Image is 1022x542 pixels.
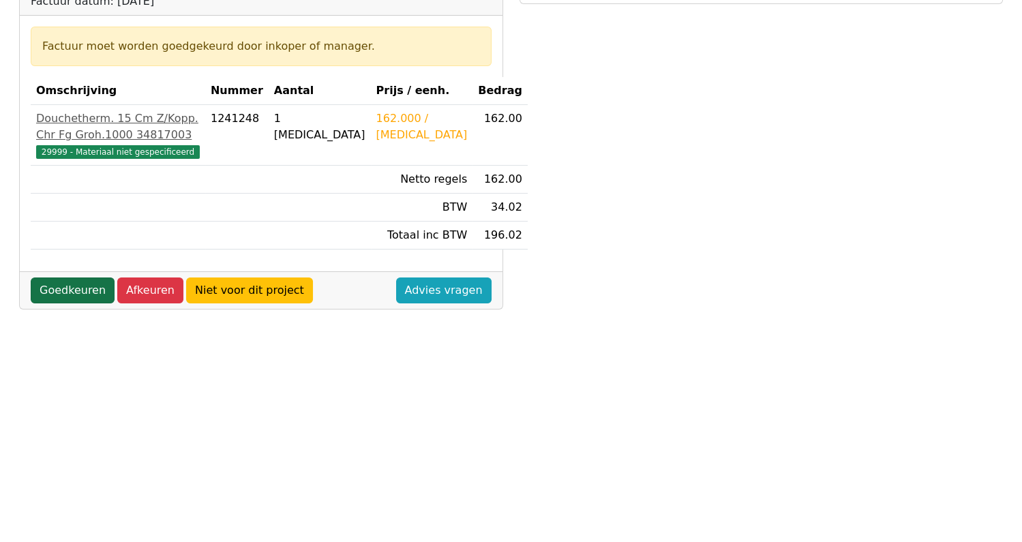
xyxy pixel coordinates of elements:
a: Advies vragen [396,277,492,303]
a: Niet voor dit project [186,277,313,303]
td: BTW [371,194,473,222]
div: Douchetherm. 15 Cm Z/Kopp. Chr Fg Groh.1000 34817003 [36,110,200,143]
td: 162.00 [472,105,528,166]
td: Totaal inc BTW [371,222,473,250]
td: 34.02 [472,194,528,222]
th: Prijs / eenh. [371,77,473,105]
th: Aantal [269,77,371,105]
th: Omschrijving [31,77,205,105]
a: Afkeuren [117,277,183,303]
th: Nummer [205,77,269,105]
a: Douchetherm. 15 Cm Z/Kopp. Chr Fg Groh.1000 3481700329999 - Materiaal niet gespecificeerd [36,110,200,160]
div: 162.000 / [MEDICAL_DATA] [376,110,468,143]
div: Factuur moet worden goedgekeurd door inkoper of manager. [42,38,480,55]
a: Goedkeuren [31,277,115,303]
td: 196.02 [472,222,528,250]
td: Netto regels [371,166,473,194]
td: 1241248 [205,105,269,166]
div: 1 [MEDICAL_DATA] [274,110,365,143]
th: Bedrag [472,77,528,105]
span: 29999 - Materiaal niet gespecificeerd [36,145,200,159]
td: 162.00 [472,166,528,194]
